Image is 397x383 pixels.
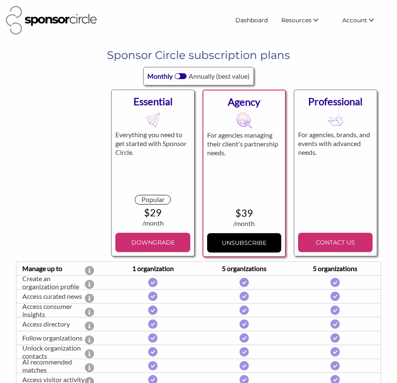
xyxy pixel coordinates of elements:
[281,16,312,24] span: Resources
[115,208,190,218] div: $29
[145,112,161,128] img: MDB8YWNjdF8xRVMyQnVKcDI4S0FlS2M5fGZsX2xpdmVfZ2hUeW9zQmppQkJrVklNa3k3WGg1bXBx00WCYLTg8d
[330,319,340,329] img: i
[207,208,281,218] div: $39
[16,274,85,290] div: Create an organization profile
[330,306,340,315] img: i
[240,292,249,301] img: i
[233,219,255,227] span: /month
[16,344,85,360] div: Unlock organization contacts
[119,236,187,249] p: DOWNGRADE
[6,6,97,35] img: Sponsor Circle Logo
[298,130,373,194] div: For agencies, brands, and events with advanced needs.
[330,333,340,343] img: i
[336,13,391,28] li: Account
[290,263,381,274] div: 5 organizations
[298,233,373,252] a: CONTACT US
[16,263,85,274] div: Manage up to
[240,361,249,370] img: i
[240,278,249,287] img: i
[16,334,85,342] div: Follow organizations
[199,263,290,274] div: 5 organizations
[22,48,375,63] h1: Sponsor Circle subscription plans
[189,71,250,81] div: Annually (best value)
[236,112,252,128] img: MDB8YWNjdF8xRVMyQnVKcDI4S0FlS2M5fGZsX2xpdmVfa1QzbGg0YzRNa2NWT1BDV21CQUZza1Zs0031E1MQed
[207,94,281,109] div: Agency
[115,94,190,109] div: Essential
[240,333,249,343] img: i
[148,278,157,287] img: i
[148,306,157,315] img: i
[274,13,336,28] li: Resources
[16,302,85,318] div: Access consumer insights
[330,347,340,356] img: i
[229,13,274,28] a: Dashboard
[240,347,249,356] img: i
[330,278,340,287] img: i
[148,347,157,356] img: i
[330,292,340,301] img: i
[147,71,173,81] div: Monthly
[115,130,190,194] div: Everything you need to get started with Sponsor Circle.
[148,333,157,343] img: i
[142,219,164,227] span: /month
[107,263,198,274] div: 1 organization
[148,319,157,329] img: i
[298,94,373,109] div: Professional
[16,320,85,328] div: Access directory
[210,237,277,249] p: UNSUBSCRIBE
[330,361,340,370] img: i
[135,195,171,205] div: Popular
[240,319,249,329] img: i
[148,361,157,370] img: i
[328,112,344,128] img: MDB8YWNjdF8xRVMyQnVKcDI4S0FlS2M5fGZsX2xpdmVfemZLY1VLQ1l3QUkzM2FycUE0M0ZwaXNX00M5cMylX0
[148,292,157,301] img: i
[342,16,367,24] span: Account
[115,233,190,252] a: DOWNGRADE
[240,306,249,315] img: i
[207,131,281,195] div: For agencies managing their client's partnership needs.
[16,358,85,374] div: AI recommended matches
[16,292,85,300] div: Access curated news
[301,236,369,249] p: CONTACT US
